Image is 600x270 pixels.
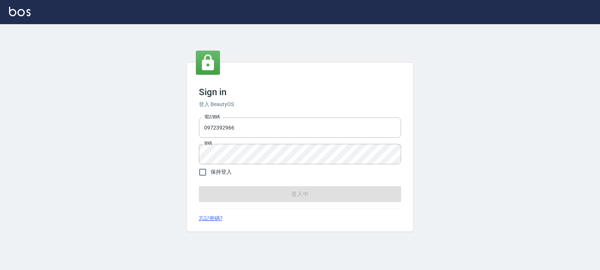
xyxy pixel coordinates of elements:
h6: 登入 BeautyOS [199,100,401,108]
img: Logo [9,7,31,16]
label: 密碼 [204,140,212,146]
h3: Sign in [199,87,401,97]
span: 保持登入 [211,168,232,176]
a: 忘記密碼? [199,214,223,222]
label: 電話號碼 [204,114,220,120]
